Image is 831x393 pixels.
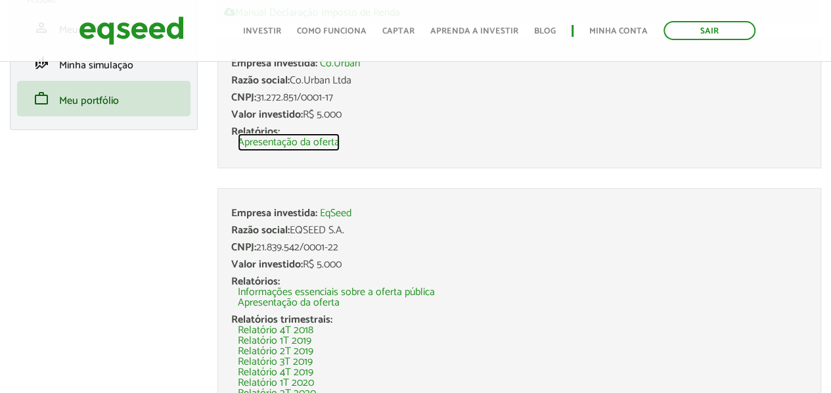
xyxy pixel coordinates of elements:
span: Razão social: [231,72,290,89]
li: Meu portfólio [17,81,191,116]
a: Sair [663,21,755,40]
div: R$ 5.000 [231,110,807,120]
span: Meu portfólio [59,92,119,110]
a: Informações essenciais sobre a oferta pública [238,287,435,298]
li: Minha simulação [17,45,191,81]
img: EqSeed [79,13,184,48]
span: CNPJ: [231,239,256,256]
div: Co.Urban Ltda [231,76,807,86]
div: EQSEED S.A. [231,225,807,236]
a: Captar [382,27,415,35]
a: Minha conta [589,27,648,35]
a: Relatório 2T 2019 [238,346,313,357]
a: Co.Urban [320,58,360,69]
a: EqSeed [320,208,351,219]
div: 31.272.851/0001-17 [231,93,807,103]
a: workMeu portfólio [27,91,181,106]
a: Relatório 1T 2020 [238,378,314,388]
div: 21.839.542/0001-22 [231,243,807,253]
span: Empresa investida: [231,204,317,222]
div: R$ 5.000 [231,260,807,270]
a: Apresentação da oferta [238,298,340,308]
span: Valor investido: [231,106,303,124]
span: Relatórios: [231,123,280,141]
span: Valor investido: [231,256,303,273]
span: CNPJ: [231,89,256,106]
a: Relatório 3T 2019 [238,357,313,367]
span: Minha simulação [59,57,133,74]
a: Relatório 4T 2019 [238,367,313,378]
a: Relatório 1T 2019 [238,336,311,346]
a: Como funciona [297,27,367,35]
span: Relatórios trimestrais: [231,311,332,329]
span: Empresa investida: [231,55,317,72]
a: finance_modeMinha simulação [27,55,181,71]
a: Blog [534,27,556,35]
a: Investir [243,27,281,35]
a: Apresentação da oferta [238,137,340,148]
a: Aprenda a investir [430,27,518,35]
span: Relatórios: [231,273,280,290]
span: Razão social: [231,221,290,239]
a: Relatório 4T 2018 [238,325,313,336]
span: work [34,91,49,106]
span: finance_mode [34,55,49,71]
